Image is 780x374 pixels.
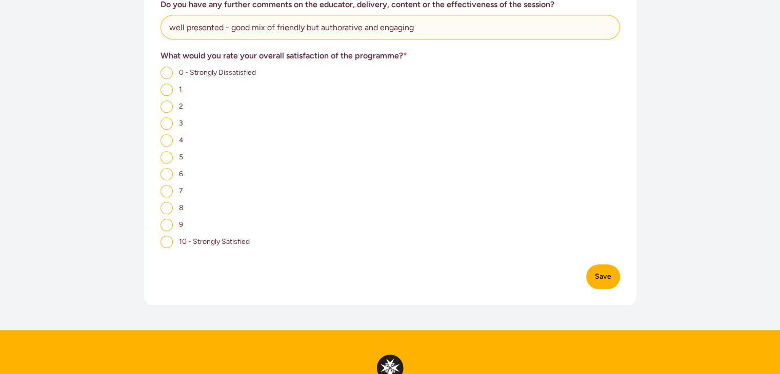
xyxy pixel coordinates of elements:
input: 2 [161,100,173,113]
span: 7 [179,186,183,195]
span: 1 [179,85,182,94]
input: 5 [161,151,173,163]
span: 10 - Strongly Satisfied [179,237,250,246]
span: 0 - Strongly Dissatisfied [179,68,256,77]
button: Save [586,264,620,289]
input: 8 [161,202,173,214]
h3: What would you rate your overall satisfaction of the programme? [161,50,620,62]
span: 5 [179,153,183,161]
span: 9 [179,220,183,229]
span: 6 [179,170,183,178]
input: 10 - Strongly Satisfied [161,236,173,248]
input: 0 - Strongly Dissatisfied [161,67,173,79]
input: 3 [161,117,173,130]
span: 8 [179,203,184,212]
span: 2 [179,102,183,111]
span: 3 [179,119,183,128]
input: 6 [161,168,173,180]
input: 1 [161,84,173,96]
span: 4 [179,136,184,144]
input: 9 [161,219,173,231]
input: 4 [161,134,173,147]
input: 7 [161,185,173,197]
